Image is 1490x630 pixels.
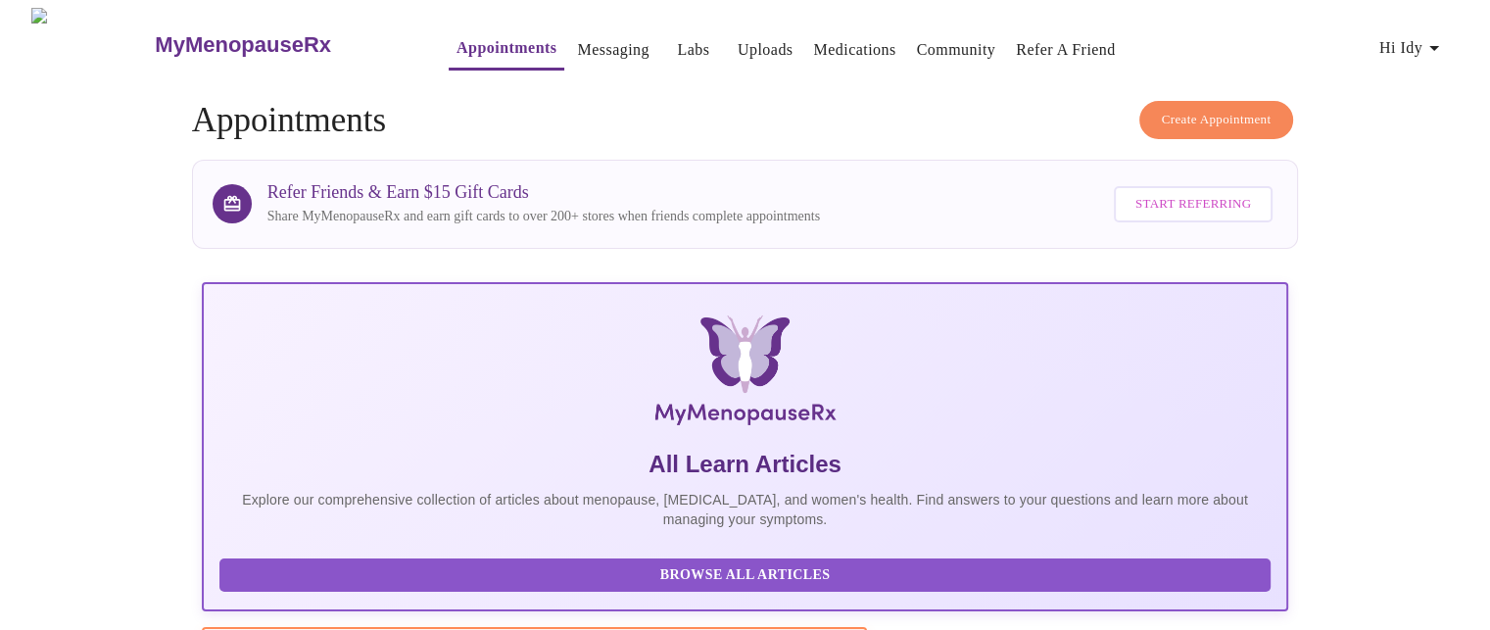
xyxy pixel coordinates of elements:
[31,8,153,81] img: MyMenopauseRx Logo
[457,34,556,62] a: Appointments
[805,30,903,70] button: Medications
[219,449,1272,480] h5: All Learn Articles
[1016,36,1116,64] a: Refer a Friend
[569,30,656,70] button: Messaging
[1114,186,1273,222] button: Start Referring
[730,30,801,70] button: Uploads
[1162,109,1272,131] span: Create Appointment
[662,30,725,70] button: Labs
[267,207,820,226] p: Share MyMenopauseRx and earn gift cards to over 200+ stores when friends complete appointments
[1371,28,1454,68] button: Hi Idy
[267,182,820,203] h3: Refer Friends & Earn $15 Gift Cards
[382,315,1107,433] img: MyMenopauseRx Logo
[219,490,1272,529] p: Explore our comprehensive collection of articles about menopause, [MEDICAL_DATA], and women's hea...
[219,558,1272,593] button: Browse All Articles
[1008,30,1124,70] button: Refer a Friend
[813,36,895,64] a: Medications
[917,36,996,64] a: Community
[192,101,1299,140] h4: Appointments
[1135,193,1251,216] span: Start Referring
[677,36,709,64] a: Labs
[1379,34,1446,62] span: Hi Idy
[577,36,649,64] a: Messaging
[219,565,1276,582] a: Browse All Articles
[738,36,793,64] a: Uploads
[449,28,564,71] button: Appointments
[155,32,331,58] h3: MyMenopauseRx
[153,11,409,79] a: MyMenopauseRx
[1139,101,1294,139] button: Create Appointment
[239,563,1252,588] span: Browse All Articles
[909,30,1004,70] button: Community
[1109,176,1277,232] a: Start Referring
